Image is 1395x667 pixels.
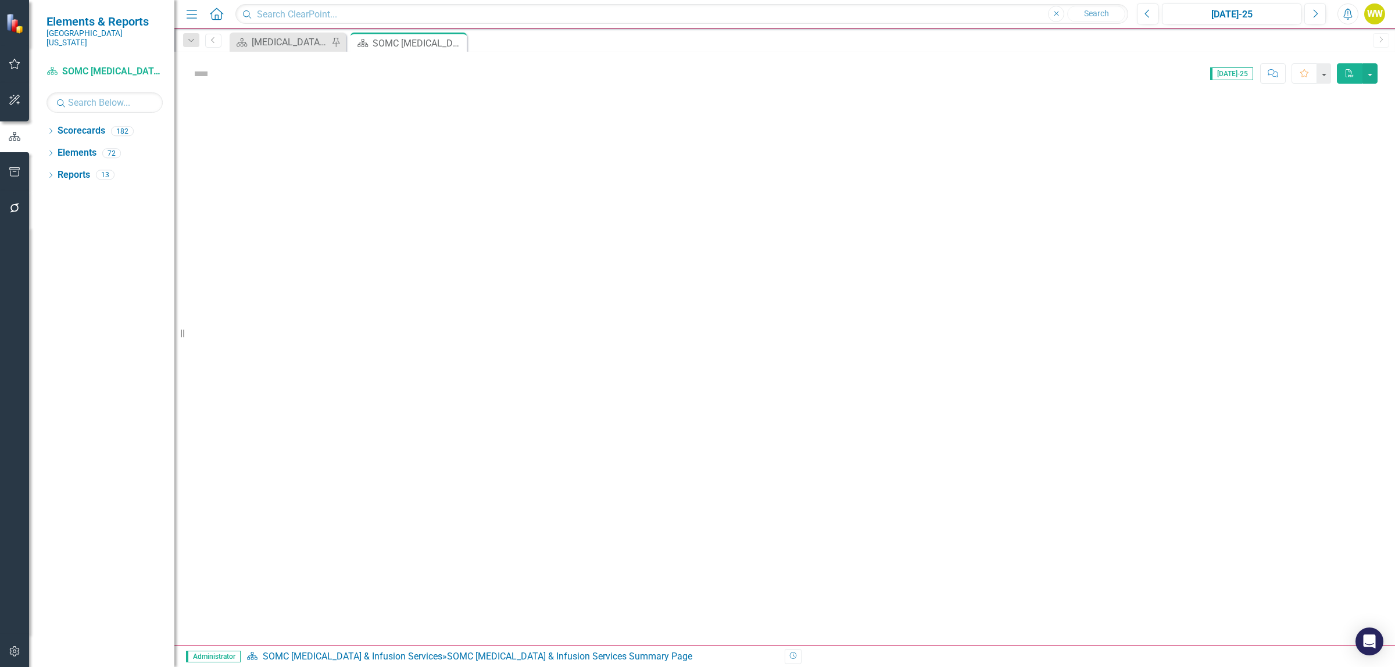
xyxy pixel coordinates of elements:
[186,651,241,662] span: Administrator
[263,651,442,662] a: SOMC [MEDICAL_DATA] & Infusion Services
[235,4,1128,24] input: Search ClearPoint...
[102,148,121,158] div: 72
[58,146,96,160] a: Elements
[46,65,163,78] a: SOMC [MEDICAL_DATA] & Infusion Services
[252,35,328,49] div: [MEDICAL_DATA] Services and Infusion Dashboard
[1162,3,1301,24] button: [DATE]-25
[1355,627,1383,655] div: Open Intercom Messenger
[46,92,163,113] input: Search Below...
[96,170,115,180] div: 13
[246,650,776,664] div: »
[1166,8,1297,21] div: [DATE]-25
[111,126,134,136] div: 182
[373,36,464,51] div: SOMC [MEDICAL_DATA] & Infusion Services Summary Page
[58,124,105,138] a: Scorecards
[46,28,163,48] small: [GEOGRAPHIC_DATA][US_STATE]
[447,651,692,662] div: SOMC [MEDICAL_DATA] & Infusion Services Summary Page
[1067,6,1125,22] button: Search
[1210,67,1253,80] span: [DATE]-25
[58,168,90,182] a: Reports
[6,13,26,34] img: ClearPoint Strategy
[1364,3,1385,24] button: WW
[46,15,163,28] span: Elements & Reports
[192,64,210,83] img: Not Defined
[1084,9,1109,18] span: Search
[233,35,328,49] a: [MEDICAL_DATA] Services and Infusion Dashboard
